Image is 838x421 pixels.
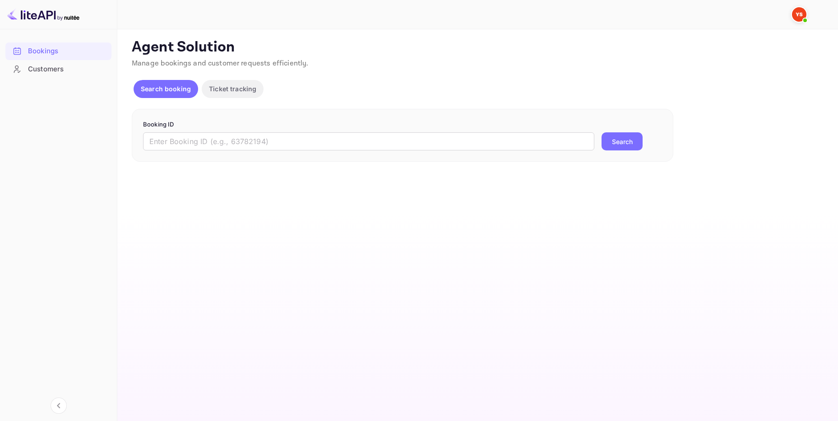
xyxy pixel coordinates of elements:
a: Customers [5,61,111,77]
p: Ticket tracking [209,84,256,94]
p: Agent Solution [132,38,822,56]
button: Collapse navigation [51,398,67,414]
span: Manage bookings and customer requests efficiently. [132,59,309,68]
img: LiteAPI logo [7,7,79,22]
a: Bookings [5,42,111,59]
p: Booking ID [143,120,662,129]
div: Customers [5,61,111,78]
p: Search booking [141,84,191,94]
div: Customers [28,64,107,75]
img: Yandex Support [792,7,806,22]
button: Search [602,132,643,150]
div: Bookings [28,46,107,56]
input: Enter Booking ID (e.g., 63782194) [143,132,594,150]
div: Bookings [5,42,111,60]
